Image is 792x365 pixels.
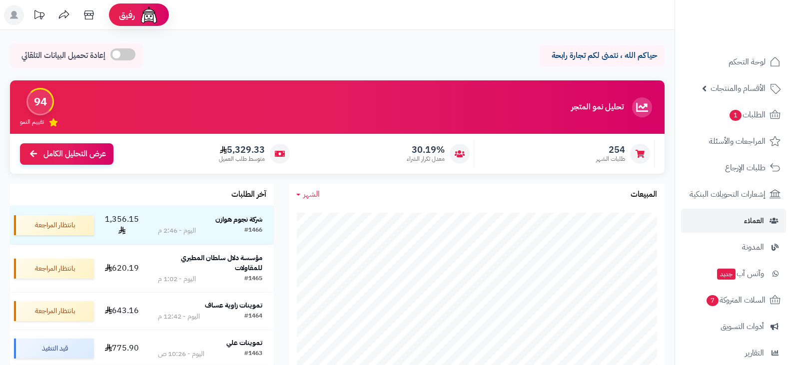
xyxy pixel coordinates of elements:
div: بانتظار المراجعة [14,259,94,279]
span: وآتس آب [716,267,764,281]
a: لوحة التحكم [681,50,786,74]
span: إشعارات التحويلات البنكية [690,187,766,201]
span: المدونة [742,240,764,254]
span: لوحة التحكم [729,55,766,69]
span: 30.19% [407,144,445,155]
div: بانتظار المراجعة [14,301,94,321]
a: تحديثات المنصة [26,5,51,27]
a: المدونة [681,235,786,259]
span: 1 [729,109,742,121]
span: الأقسام والمنتجات [711,81,766,95]
div: اليوم - 10:26 ص [158,349,204,359]
span: الطلبات [729,108,766,122]
p: حياكم الله ، نتمنى لكم تجارة رابحة [547,50,657,61]
div: #1465 [244,274,262,284]
span: الشهر [303,188,320,200]
a: عرض التحليل الكامل [20,143,113,165]
a: الطلبات1 [681,103,786,127]
div: اليوم - 2:46 م [158,226,196,236]
a: وآتس آبجديد [681,262,786,286]
div: اليوم - 12:42 م [158,312,200,322]
td: 620.19 [98,245,146,292]
img: logo-2.png [724,12,783,33]
div: #1466 [244,226,262,236]
div: بانتظار المراجعة [14,215,94,235]
span: متوسط طلب العميل [219,155,265,163]
span: جديد [717,269,736,280]
span: معدل تكرار الشراء [407,155,445,163]
div: قيد التنفيذ [14,339,94,359]
strong: تموينات زاوية عساف [205,300,262,311]
span: إعادة تحميل البيانات التلقائي [21,50,105,61]
span: طلبات الشهر [596,155,625,163]
a: طلبات الإرجاع [681,156,786,180]
a: المراجعات والأسئلة [681,129,786,153]
strong: مؤسسة دلال سلطان المطيري للمقاولات [181,253,262,273]
a: العملاء [681,209,786,233]
span: أدوات التسويق [721,320,764,334]
div: #1464 [244,312,262,322]
span: 254 [596,144,625,155]
strong: تموينات علي [226,338,262,348]
h3: تحليل نمو المتجر [571,103,624,112]
a: السلات المتروكة7 [681,288,786,312]
span: 5,329.33 [219,144,265,155]
div: اليوم - 1:02 م [158,274,196,284]
div: #1463 [244,349,262,359]
td: 643.16 [98,293,146,330]
h3: المبيعات [631,190,657,199]
span: السلات المتروكة [706,293,766,307]
img: ai-face.png [139,5,159,25]
td: 1,356.15 [98,206,146,245]
span: 7 [706,295,719,307]
h3: آخر الطلبات [231,190,266,199]
span: المراجعات والأسئلة [709,134,766,148]
strong: شركة نجوم هوازن [215,214,262,225]
span: رفيق [119,9,135,21]
a: إشعارات التحويلات البنكية [681,182,786,206]
a: أدوات التسويق [681,315,786,339]
a: الشهر [296,189,320,200]
span: تقييم النمو [20,118,44,126]
span: طلبات الإرجاع [725,161,766,175]
span: عرض التحليل الكامل [43,148,106,160]
a: التقارير [681,341,786,365]
span: العملاء [744,214,764,228]
span: التقارير [745,346,764,360]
